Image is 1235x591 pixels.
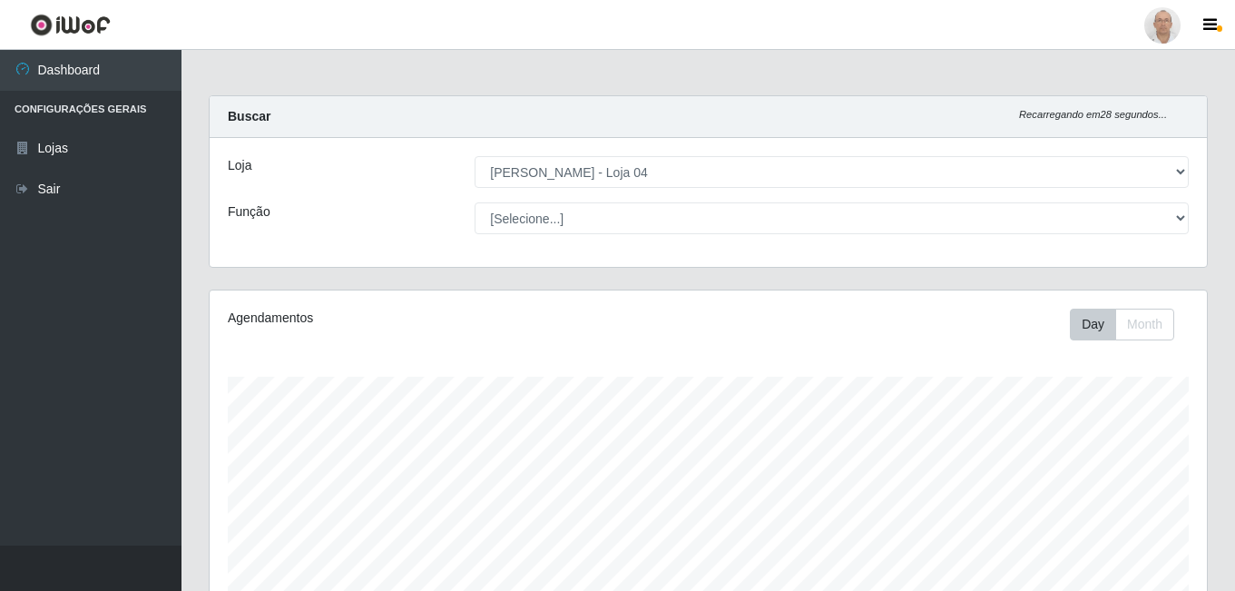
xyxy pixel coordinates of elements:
[1070,309,1189,340] div: Toolbar with button groups
[1070,309,1116,340] button: Day
[228,109,270,123] strong: Buscar
[228,309,613,328] div: Agendamentos
[30,14,111,36] img: CoreUI Logo
[1115,309,1174,340] button: Month
[228,156,251,175] label: Loja
[1070,309,1174,340] div: First group
[1019,109,1167,120] i: Recarregando em 28 segundos...
[228,202,270,222] label: Função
